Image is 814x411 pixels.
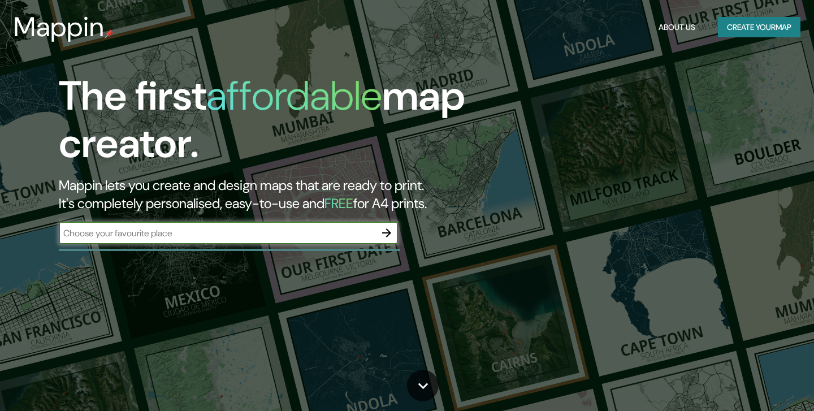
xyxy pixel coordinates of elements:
[718,17,800,38] button: Create yourmap
[206,70,382,122] h1: affordable
[324,194,353,212] h5: FREE
[59,227,375,240] input: Choose your favourite place
[59,176,466,213] h2: Mappin lets you create and design maps that are ready to print. It's completely personalised, eas...
[654,17,700,38] button: About Us
[59,72,466,176] h1: The first map creator.
[105,29,114,38] img: mappin-pin
[14,11,105,43] h3: Mappin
